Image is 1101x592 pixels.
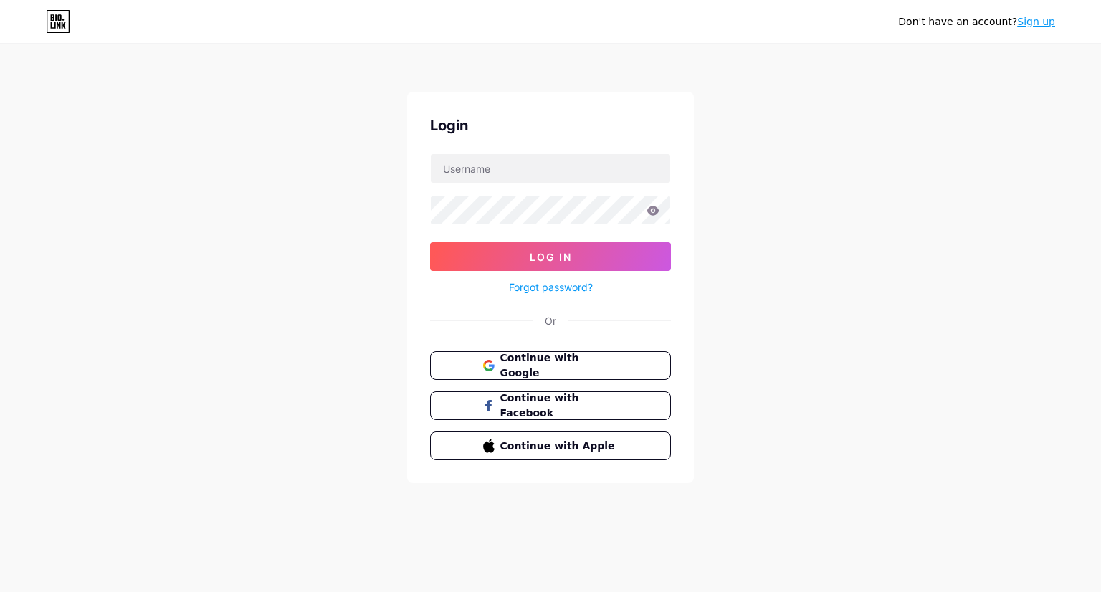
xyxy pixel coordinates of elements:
[430,242,671,271] button: Log In
[500,439,619,454] span: Continue with Apple
[545,313,556,328] div: Or
[430,351,671,380] button: Continue with Google
[430,431,671,460] button: Continue with Apple
[1017,16,1055,27] a: Sign up
[430,115,671,136] div: Login
[500,391,619,421] span: Continue with Facebook
[509,280,593,295] a: Forgot password?
[500,350,619,381] span: Continue with Google
[898,14,1055,29] div: Don't have an account?
[530,251,572,263] span: Log In
[431,154,670,183] input: Username
[430,391,671,420] button: Continue with Facebook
